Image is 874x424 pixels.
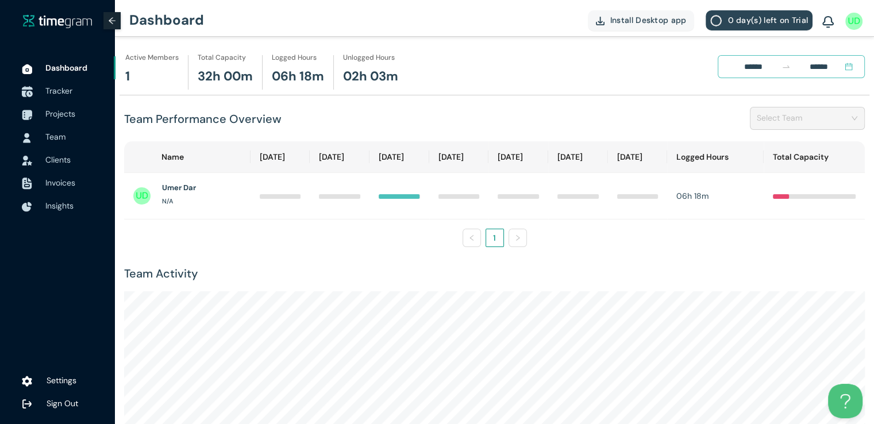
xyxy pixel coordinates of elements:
[22,202,32,212] img: InsightsIcon
[514,234,521,241] span: right
[781,62,791,71] span: to
[22,110,32,120] img: ProjectIcon
[22,376,32,387] img: settings.78e04af822cf15d41b38c81147b09f22.svg
[509,229,527,247] button: right
[588,10,695,30] button: Install Desktop app
[463,229,481,247] li: Previous Page
[610,14,687,26] span: Install Desktop app
[706,10,813,30] button: 0 day(s) left on Trial
[343,67,398,87] h1: 02h 03m
[125,67,130,87] h1: 1
[162,182,196,194] h1: Umer Dar
[124,265,865,283] h1: Team Activity
[21,86,33,98] img: TimeTrackerIcon
[162,196,173,206] h1: N/A
[488,141,548,173] th: [DATE]
[133,187,151,205] img: UserIcon
[45,63,87,73] span: Dashboard
[463,229,481,247] button: left
[45,132,66,142] span: Team
[45,178,75,188] span: Invoices
[764,141,865,173] th: Total Capacity
[45,155,71,165] span: Clients
[828,384,863,418] iframe: Toggle Customer Support
[676,190,754,202] div: 06h 18m
[369,141,429,173] th: [DATE]
[22,156,32,165] img: InvoiceIcon
[272,52,317,63] h1: Logged Hours
[108,17,116,25] span: arrow-left
[343,52,395,63] h1: Unlogged Hours
[23,14,92,28] img: timegram
[22,178,32,190] img: InvoiceIcon
[608,141,668,173] th: [DATE]
[47,398,78,408] span: Sign Out
[548,141,608,173] th: [DATE]
[124,141,251,173] th: Name
[251,141,310,173] th: [DATE]
[667,141,764,173] th: Logged Hours
[129,3,204,37] h1: Dashboard
[272,67,324,87] h1: 06h 18m
[45,109,75,119] span: Projects
[596,17,605,25] img: DownloadApp
[45,86,72,96] span: Tracker
[47,375,76,386] span: Settings
[822,16,834,29] img: BellIcon
[310,141,369,173] th: [DATE]
[845,13,863,30] img: UserIcon
[486,229,504,247] li: 1
[22,64,32,74] img: DashboardIcon
[468,234,475,241] span: left
[125,52,179,63] h1: Active Members
[22,133,32,143] img: UserIcon
[45,201,74,211] span: Insights
[727,14,808,26] span: 0 day(s) left on Trial
[486,229,503,246] a: 1
[198,67,253,87] h1: 32h 00m
[198,52,246,63] h1: Total Capacity
[22,399,32,409] img: logOut.ca60ddd252d7bab9102ea2608abe0238.svg
[429,141,489,173] th: [DATE]
[124,110,282,128] h1: Team Performance Overview
[781,62,791,71] span: swap-right
[509,229,527,247] li: Next Page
